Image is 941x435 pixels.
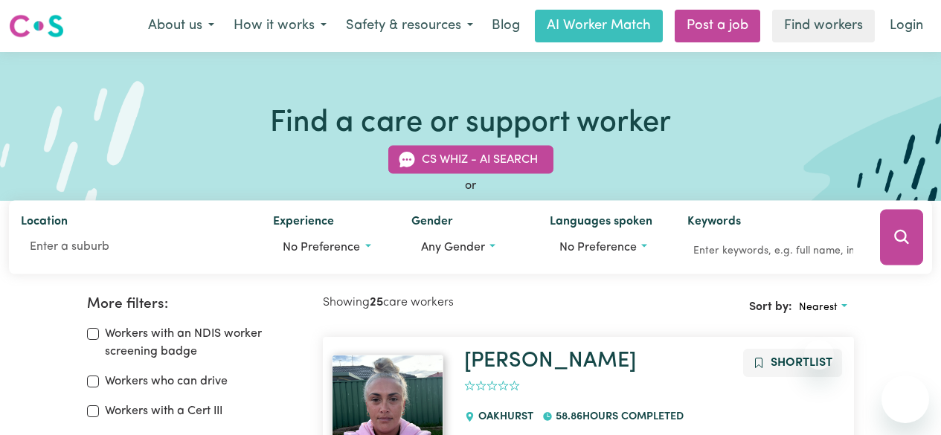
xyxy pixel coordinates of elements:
[224,10,336,42] button: How it works
[880,210,923,265] button: Search
[370,297,383,309] b: 25
[9,9,64,43] a: Careseekers logo
[9,13,64,39] img: Careseekers logo
[550,213,652,233] label: Languages spoken
[804,340,834,370] iframe: Close message
[675,10,760,42] a: Post a job
[21,213,68,233] label: Location
[411,213,453,233] label: Gender
[687,213,741,233] label: Keywords
[464,350,636,372] a: [PERSON_NAME]
[273,233,388,262] button: Worker experience options
[9,177,932,195] div: or
[687,239,859,262] input: Enter keywords, e.g. full name, interests
[138,10,224,42] button: About us
[105,325,304,361] label: Workers with an NDIS worker screening badge
[336,10,483,42] button: Safety & resources
[464,378,520,395] div: add rating by typing an integer from 0 to 5 or pressing arrow keys
[559,242,637,254] span: No preference
[411,233,526,262] button: Worker gender preference
[323,296,588,310] h2: Showing care workers
[881,10,932,42] a: Login
[105,402,222,420] label: Workers with a Cert III
[87,296,304,313] h2: More filters:
[743,349,842,377] button: Add to shortlist
[792,296,853,319] button: Sort search results
[105,373,228,390] label: Workers who can drive
[270,106,671,141] h1: Find a care or support worker
[799,302,838,313] span: Nearest
[21,233,249,260] input: Enter a suburb
[772,10,875,42] a: Find workers
[749,301,792,313] span: Sort by:
[535,10,663,42] a: AI Worker Match
[273,213,334,233] label: Experience
[881,376,929,423] iframe: Button to launch messaging window
[388,146,553,174] button: CS Whiz - AI Search
[550,233,664,262] button: Worker language preferences
[421,242,485,254] span: Any gender
[283,242,360,254] span: No preference
[483,10,529,42] a: Blog
[771,357,832,369] span: Shortlist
